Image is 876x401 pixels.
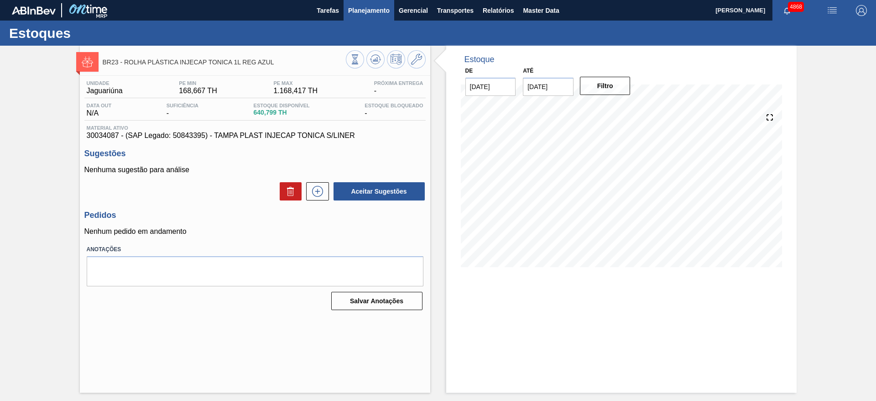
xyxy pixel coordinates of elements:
div: N/A [84,103,114,117]
img: TNhmsLtSVTkK8tSr43FrP2fwEKptu5GPRR3wAAAABJRU5ErkJggg== [12,6,56,15]
label: Anotações [87,243,423,256]
div: Nova sugestão [302,182,329,200]
button: Salvar Anotações [331,292,422,310]
span: Material ativo [87,125,423,131]
h3: Sugestões [84,149,426,158]
p: Nenhuma sugestão para análise [84,166,426,174]
input: dd/mm/yyyy [523,78,574,96]
span: Data out [87,103,112,108]
button: Programar Estoque [387,50,405,69]
span: Estoque Disponível [254,103,310,108]
span: PE MIN [179,80,217,86]
div: Aceitar Sugestões [329,181,426,201]
span: Tarefas [317,5,339,16]
label: Até [523,68,533,74]
span: PE MAX [273,80,318,86]
div: Excluir Sugestões [275,182,302,200]
button: Notificações [772,4,802,17]
span: 168,667 TH [179,87,217,95]
div: - [164,103,201,117]
button: Ir ao Master Data / Geral [407,50,426,69]
span: Gerencial [399,5,428,16]
button: Aceitar Sugestões [334,182,425,200]
h3: Pedidos [84,211,426,220]
span: 640,799 TH [254,109,310,116]
button: Atualizar Gráfico [366,50,385,69]
span: BR23 - ROLHA PLÁSTICA INJECAP TONICA 1L REG AZUL [103,59,346,66]
span: Master Data [523,5,559,16]
p: Nenhum pedido em andamento [84,227,426,236]
img: Ícone [82,56,93,68]
span: 30034087 - (SAP Legado: 50843395) - TAMPA PLAST INJECAP TONICA S/LINER [87,132,423,140]
img: Logout [856,5,867,16]
span: 4868 [788,2,804,12]
span: Unidade [87,80,123,86]
div: - [362,103,425,117]
span: 1.168,417 TH [273,87,318,95]
span: Transportes [437,5,474,16]
span: Suficiência [167,103,198,108]
input: dd/mm/yyyy [465,78,516,96]
span: Planejamento [348,5,390,16]
span: Relatórios [483,5,514,16]
span: Estoque Bloqueado [365,103,423,108]
div: Estoque [464,55,495,64]
label: De [465,68,473,74]
h1: Estoques [9,28,171,38]
button: Visão Geral dos Estoques [346,50,364,69]
span: Jaguariúna [87,87,123,95]
span: Próxima Entrega [374,80,423,86]
button: Filtro [580,77,631,95]
div: - [372,80,426,95]
img: userActions [827,5,838,16]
